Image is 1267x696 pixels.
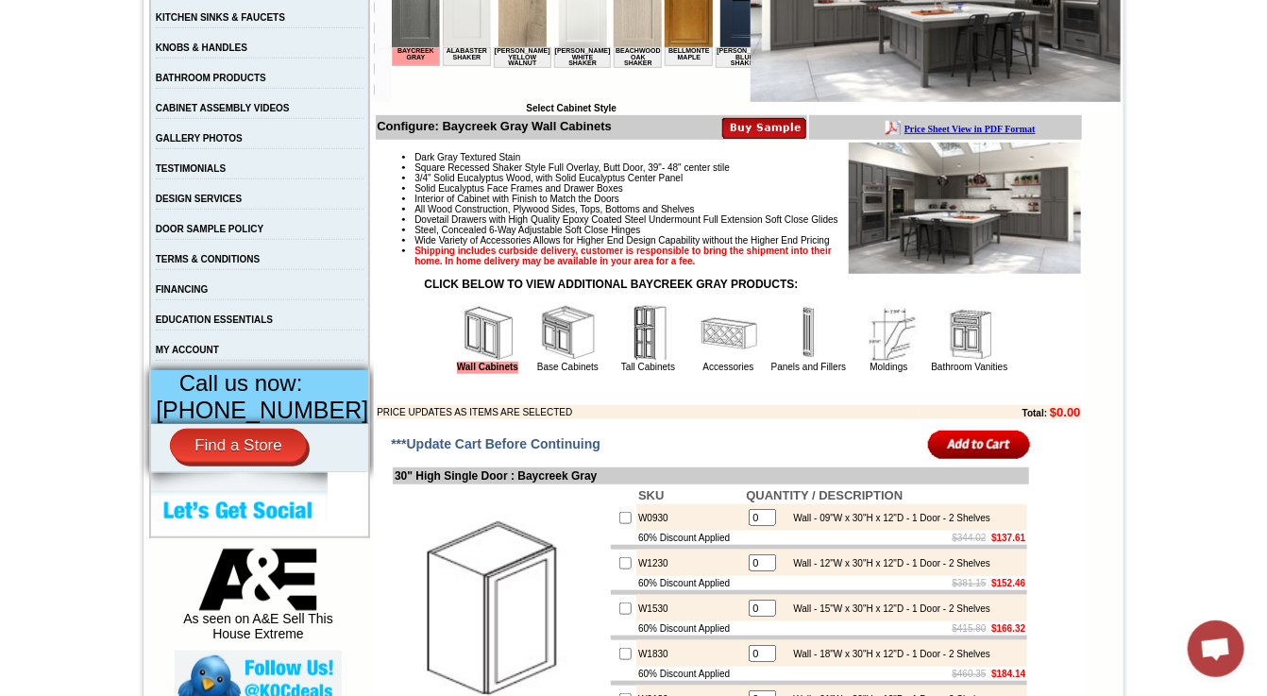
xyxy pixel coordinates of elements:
[414,235,829,246] span: Wide Variety of Accessories Allows for Higher End Design Capability without the Higher End Pricing
[953,623,987,634] s: $415.80
[953,578,987,588] s: $381.15
[1050,405,1081,419] b: $0.00
[784,649,990,659] div: Wall - 18"W x 30"H x 12"D - 1 Door - 2 Shelves
[170,429,307,463] a: Find a Store
[156,133,243,144] a: GALLERY PHOTOS
[391,436,600,451] span: ***Update Cart Before Continuing
[156,73,266,83] a: BATHROOM PRODUCTS
[460,305,516,362] img: Wall Cabinets
[377,119,612,133] b: Configure: Baycreek Gray Wall Cabinets
[457,362,518,374] a: Wall Cabinets
[324,86,381,107] td: [PERSON_NAME] Blue Shaker
[424,278,798,291] strong: CLICK BELOW TO VIEW ADDITIONAL BAYCREEK GRAY PRODUCTS:
[1022,408,1047,418] b: Total:
[156,224,263,234] a: DOOR SAMPLE POLICY
[991,669,1025,679] b: $184.14
[636,576,744,590] td: 60% Discount Applied
[784,603,990,614] div: Wall - 15"W x 30"H x 12"D - 1 Door - 2 Shelves
[377,405,919,419] td: PRICE UPDATES AS ITEMS ARE SELECTED
[928,429,1031,460] input: Add to Cart
[156,194,243,204] a: DESIGN SERVICES
[636,621,744,636] td: 60% Discount Applied
[526,103,617,113] b: Select Cabinet Style
[636,667,744,681] td: 60% Discount Applied
[156,284,209,295] a: FINANCING
[701,305,757,362] img: Accessories
[991,623,1025,634] b: $166.32
[156,345,219,355] a: MY ACCOUNT
[537,362,599,372] a: Base Cabinets
[771,362,846,372] a: Panels and Fillers
[636,504,744,531] td: W0930
[179,370,303,396] span: Call us now:
[849,143,1081,274] img: Product Image
[932,362,1008,372] a: Bathroom Vanities
[414,173,683,183] span: 3/4" Solid Eucalyptus Wood, with Solid Eucalyptus Center Panel
[953,669,987,679] s: $460.35
[414,183,623,194] span: Solid Eucalyptus Face Frames and Drawer Boxes
[156,314,273,325] a: EDUCATION ESSENTIALS
[636,640,744,667] td: W1830
[22,8,153,18] b: Price Sheet View in PDF Format
[393,467,1029,484] td: 30" High Single Door : Baycreek Gray
[414,162,730,173] span: Square Recessed Shaker Style Full Overlay, Butt Door, 39"- 48" center stile
[636,550,744,576] td: W1230
[953,533,987,543] s: $344.02
[414,204,694,214] span: All Wood Construction, Plywood Sides, Tops, Bottoms and Shelves
[1188,620,1244,677] div: Open chat
[703,362,754,372] a: Accessories
[22,3,153,19] a: Price Sheet View in PDF Format
[636,595,744,621] td: W1530
[414,246,832,266] strong: Shipping includes curbside delivery, customer is responsible to bring the shipment into their hom...
[870,362,907,372] a: Moldings
[3,5,18,20] img: pdf.png
[941,305,998,362] img: Bathroom Vanities
[784,558,990,569] div: Wall - 12"W x 30"H x 12"D - 1 Door - 2 Shelves
[746,488,903,502] b: QUANTITY / DESCRIPTION
[414,225,640,235] span: Steel, Concealed 6-Way Adjustable Soft Close Hinges
[991,533,1025,543] b: $137.61
[621,362,675,372] a: Tall Cabinets
[156,103,290,113] a: CABINET ASSEMBLY VIDEOS
[784,513,990,523] div: Wall - 09"W x 30"H x 12"D - 1 Door - 2 Shelves
[636,531,744,545] td: 60% Discount Applied
[414,214,838,225] span: Dovetail Drawers with High Quality Epoxy Coated Steel Undermount Full Extension Soft Close Glides
[414,194,619,204] span: Interior of Cabinet with Finish to Match the Doors
[638,488,664,502] b: SKU
[414,152,520,162] span: Dark Gray Textured Stain
[156,12,285,23] a: KITCHEN SINKS & FAUCETS
[861,305,918,362] img: Moldings
[156,254,261,264] a: TERMS & CONDITIONS
[156,397,368,423] span: [PHONE_NUMBER]
[991,578,1025,588] b: $152.46
[620,305,677,362] img: Tall Cabinets
[781,305,837,362] img: Panels and Fillers
[156,42,247,53] a: KNOBS & HANDLES
[156,163,226,174] a: TESTIMONIALS
[540,305,597,362] img: Base Cabinets
[175,549,342,651] div: As seen on A&E Sell This House Extreme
